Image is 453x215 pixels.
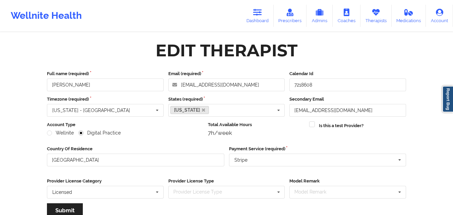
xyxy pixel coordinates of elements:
label: Full name (required) [47,70,164,77]
label: Digital Practice [78,130,121,136]
a: Prescribers [274,5,307,27]
label: Is this a test Provider? [319,122,363,129]
label: Calendar Id [289,70,406,77]
div: [US_STATE] - [GEOGRAPHIC_DATA] [52,108,130,113]
a: Coaches [333,5,360,27]
label: Total Available Hours [208,121,305,128]
a: Medications [392,5,426,27]
label: Wellnite [47,130,74,136]
div: 7h/week [208,129,305,136]
label: States (required) [168,96,285,103]
div: Edit Therapist [156,40,297,61]
label: Provider License Type [168,178,285,184]
label: Timezone (required) [47,96,164,103]
label: Account Type [47,121,203,128]
label: Model Remark [289,178,406,184]
input: Calendar Id [289,78,406,91]
a: Therapists [360,5,392,27]
input: Email address [168,78,285,91]
a: Account [426,5,453,27]
a: Admins [306,5,333,27]
label: Payment Service (required) [229,146,406,152]
label: Provider License Category [47,178,164,184]
a: [US_STATE] [170,106,209,114]
label: Email (required) [168,70,285,77]
div: Stripe [234,158,247,162]
div: Model Remark [293,188,336,196]
a: Dashboard [241,5,274,27]
input: Email [289,104,406,117]
div: Provider License Type [172,188,232,196]
a: Report Bug [442,86,453,112]
input: Full name [47,78,164,91]
label: Secondary Email [289,96,406,103]
label: Country Of Residence [47,146,224,152]
div: Licensed [52,190,72,195]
